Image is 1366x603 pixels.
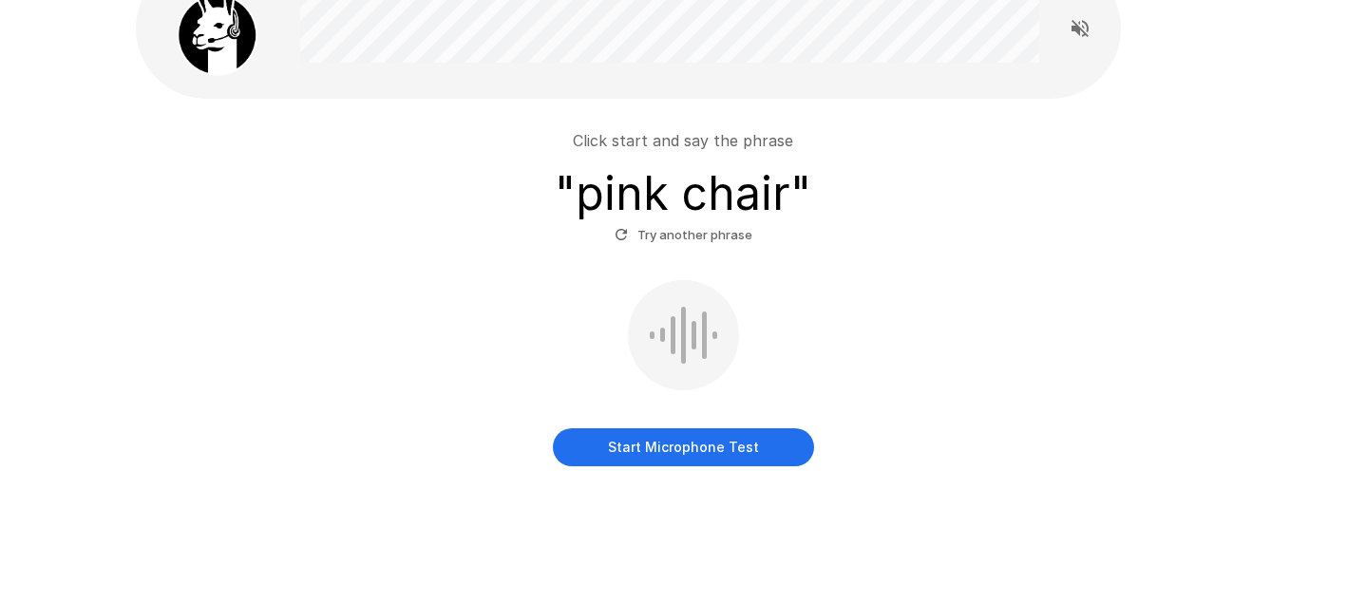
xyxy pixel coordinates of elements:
button: Start Microphone Test [553,428,814,466]
h3: " pink chair " [555,167,811,220]
button: Read questions aloud [1061,9,1099,47]
button: Try another phrase [610,220,757,250]
p: Click start and say the phrase [573,129,793,152]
